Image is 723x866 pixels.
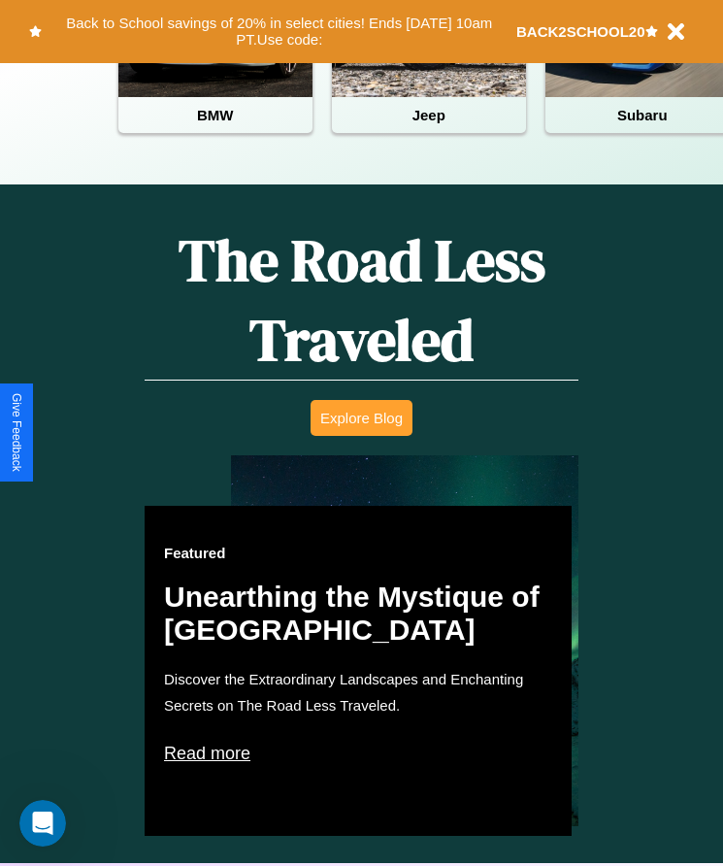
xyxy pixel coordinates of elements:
p: Discover the Extraordinary Landscapes and Enchanting Secrets on The Road Less Traveled. [164,666,552,718]
h4: Jeep [332,97,526,133]
div: Give Feedback [10,393,23,472]
h4: BMW [118,97,312,133]
button: Back to School savings of 20% in select cities! Ends [DATE] 10am PT.Use code: [42,10,516,53]
button: Explore Blog [311,400,412,436]
p: Read more [164,738,552,769]
h2: Unearthing the Mystique of [GEOGRAPHIC_DATA] [164,581,552,647]
b: BACK2SCHOOL20 [516,23,645,40]
iframe: Intercom live chat [19,800,66,847]
h1: The Road Less Traveled [145,220,578,381]
h3: Featured [164,545,552,561]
